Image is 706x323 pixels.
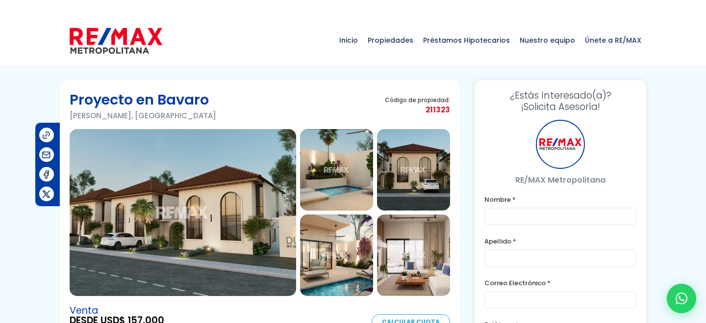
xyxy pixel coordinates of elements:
[484,277,636,289] label: Correo Electrónico *
[70,109,216,122] p: [PERSON_NAME], [GEOGRAPHIC_DATA]
[580,16,646,65] a: Únete a RE/MAX
[580,26,646,55] span: Únete a RE/MAX
[70,90,216,109] h1: Proyecto en Bavaro
[363,16,418,65] a: Propiedades
[418,16,515,65] a: Préstamos Hipotecarios
[70,306,168,316] span: Venta
[515,26,580,55] span: Nuestro equipo
[334,26,363,55] span: Inicio
[377,129,450,211] img: Proyecto en Bavaro
[484,90,636,112] h3: ¡Solicita Asesoría!
[41,189,51,199] img: Compartir
[363,26,418,55] span: Propiedades
[70,129,296,296] img: Proyecto en Bavaro
[484,174,636,186] p: RE/MAX Metropolitana
[377,215,450,296] img: Proyecto en Bavaro
[41,130,51,140] img: Compartir
[385,104,450,116] span: 211323
[334,16,363,65] a: Inicio
[300,129,373,211] img: Proyecto en Bavaro
[536,120,585,169] div: RE/MAX Metropolitana
[418,26,515,55] span: Préstamos Hipotecarios
[70,16,162,65] a: RE/MAX Metropolitana
[41,169,51,180] img: Compartir
[300,215,373,296] img: Proyecto en Bavaro
[515,16,580,65] a: Nuestro equipo
[70,26,162,55] img: remax-metropolitana-logo
[385,96,450,104] span: Código de propiedad:
[484,235,636,247] label: Apellido *
[41,150,51,160] img: Compartir
[484,193,636,206] label: Nombre *
[484,90,636,101] span: ¿Estás Interesado(a)?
